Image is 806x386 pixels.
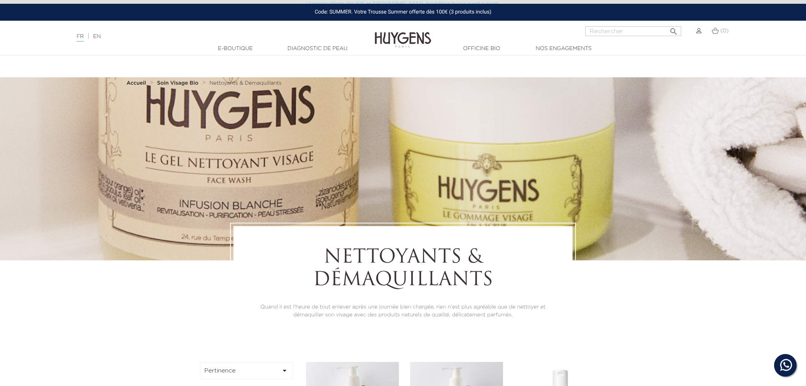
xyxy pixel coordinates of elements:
i:  [669,25,678,34]
a: Diagnostic de peau [280,45,355,53]
a: Nos engagements [526,45,601,53]
a: Nettoyants & Démaquillants [209,80,282,86]
a: Accueil [127,80,148,86]
strong: Soin Visage Bio [157,81,198,86]
input: Rechercher [585,26,681,36]
img: Huygens [375,20,431,49]
a: EN [93,34,101,39]
a: Soin Visage Bio [157,80,200,86]
i:  [280,366,289,375]
button: Pertinence [200,362,293,379]
strong: Accueil [127,81,146,86]
span: (0) [720,28,729,33]
a: FR [77,34,84,42]
h1: Nettoyants & Démaquillants [254,247,552,292]
button:  [667,24,680,34]
p: Quand il est l'heure de tout enlever après une journée bien chargée, rien n'est plus agréable que... [254,303,552,319]
div: | [73,32,330,41]
a: Officine Bio [444,45,519,53]
a: E-Boutique [198,45,273,53]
